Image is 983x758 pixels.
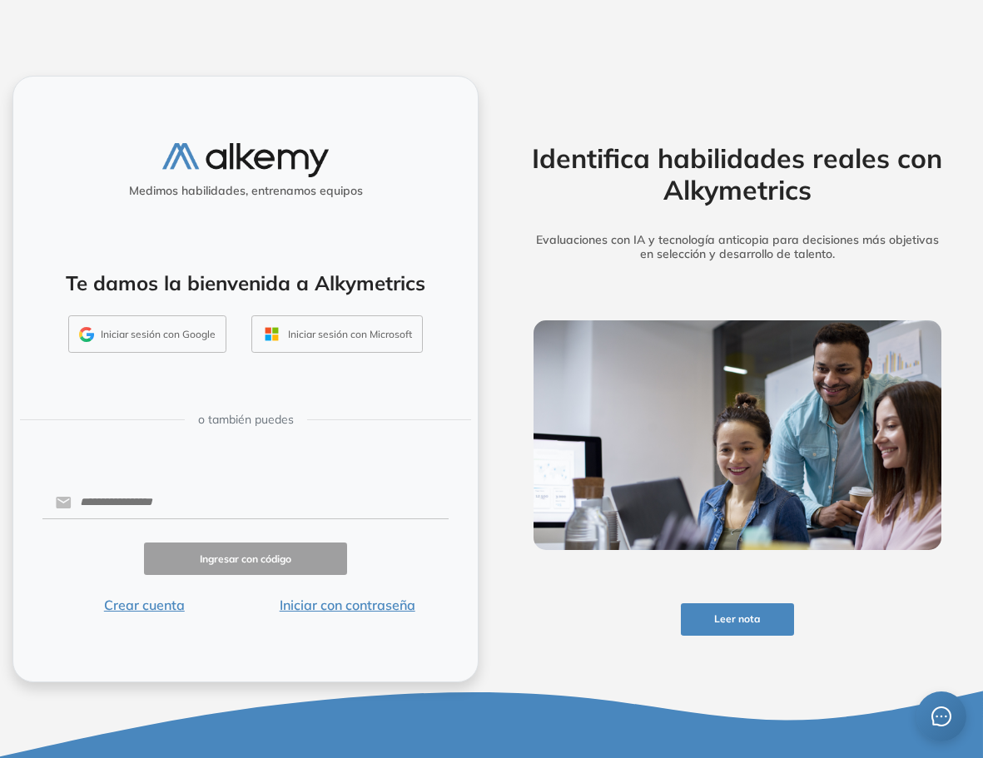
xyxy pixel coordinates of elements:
[144,542,347,575] button: Ingresar con código
[511,142,965,206] h2: Identifica habilidades reales con Alkymetrics
[35,271,456,295] h4: Te damos la bienvenida a Alkymetrics
[198,411,294,429] span: o también puedes
[42,595,246,615] button: Crear cuenta
[511,233,965,261] h5: Evaluaciones con IA y tecnología anticopia para decisiones más objetivas en selección y desarroll...
[246,595,449,615] button: Iniciar con contraseña
[681,603,794,636] button: Leer nota
[20,184,471,198] h5: Medimos habilidades, entrenamos equipos
[79,327,94,342] img: GMAIL_ICON
[931,706,951,726] span: message
[262,325,281,344] img: OUTLOOK_ICON
[68,315,226,354] button: Iniciar sesión con Google
[162,143,329,177] img: logo-alkemy
[251,315,423,354] button: Iniciar sesión con Microsoft
[534,320,941,550] img: img-more-info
